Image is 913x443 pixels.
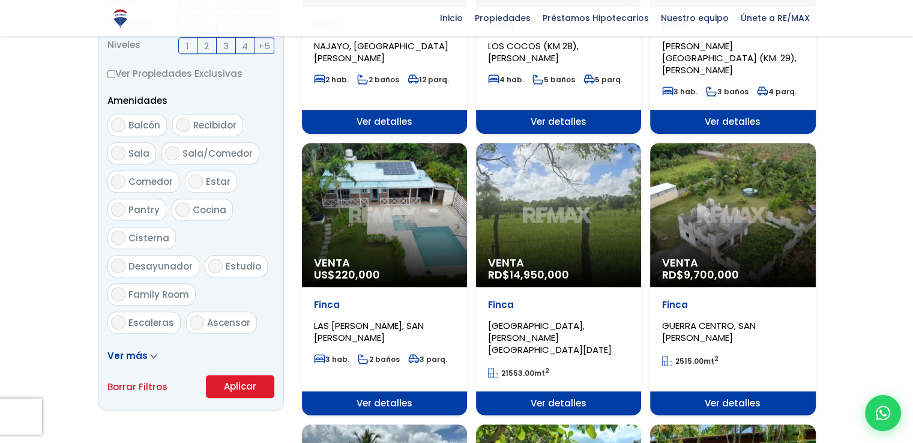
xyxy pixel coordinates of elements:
span: Comedor [128,175,173,188]
span: 2 baños [358,354,400,364]
span: mt [662,356,719,366]
span: Estudio [226,260,261,273]
span: Ver más [107,349,148,362]
input: Comedor [111,174,125,188]
span: 2515.00 [675,356,704,366]
span: Venta [662,257,803,269]
span: 4 hab. [488,74,524,85]
span: NAJAYO, [GEOGRAPHIC_DATA][PERSON_NAME] [314,40,448,64]
button: Aplicar [206,375,274,398]
span: 12 parq. [408,74,449,85]
input: Recibidor [176,118,190,132]
span: 220,000 [335,267,380,282]
span: Estar [206,175,231,188]
p: Amenidades [107,93,274,108]
input: Estar [188,174,203,188]
span: Ver detalles [650,110,815,134]
span: LOS COCOS (KM 28), [PERSON_NAME] [488,40,579,64]
input: Family Room [111,287,125,301]
a: Venta RD$14,950,000 Finca [GEOGRAPHIC_DATA], [PERSON_NAME][GEOGRAPHIC_DATA][DATE] 21553.00mt2 Ver... [476,143,641,415]
span: RD$ [488,267,569,282]
span: Propiedades [469,9,537,27]
input: Balcón [111,118,125,132]
img: Logo de REMAX [110,8,131,29]
span: Cisterna [128,232,169,244]
span: Sala [128,147,149,160]
span: 4 parq. [757,86,797,97]
span: Venta [488,257,629,269]
input: Cocina [175,202,190,217]
span: 2 hab. [314,74,349,85]
span: GUERRA CENTRO, SAN [PERSON_NAME] [662,319,756,344]
span: 3 [223,38,229,53]
a: Venta US$220,000 Finca LAS [PERSON_NAME], SAN [PERSON_NAME] 3 hab. 2 baños 3 parq. Ver detalles [302,143,467,415]
span: RD$ [662,267,739,282]
span: Cocina [193,203,226,216]
span: 21553.00 [501,368,534,378]
span: 3 hab. [662,86,698,97]
span: Inicio [434,9,469,27]
span: 1 [186,38,189,53]
label: Ver Propiedades Exclusivas [107,66,274,81]
span: 2 [204,38,209,53]
input: Sala [111,146,125,160]
span: Escaleras [128,316,174,329]
span: 14,950,000 [510,267,569,282]
a: Borrar Filtros [107,379,167,394]
span: [PERSON_NAME][GEOGRAPHIC_DATA] (KM. 29), [PERSON_NAME] [662,40,797,76]
span: 9,700,000 [684,267,739,282]
span: 3 parq. [408,354,447,364]
span: Ascensor [207,316,250,329]
sup: 2 [714,354,719,363]
span: Nuestro equipo [655,9,735,27]
span: mt [488,368,549,378]
span: Ver detalles [650,391,815,415]
span: Desayunador [128,260,193,273]
span: Sala/Comedor [182,147,253,160]
input: Sala/Comedor [165,146,179,160]
span: +5 [258,38,270,53]
input: Pantry [111,202,125,217]
span: Family Room [128,288,189,301]
span: [GEOGRAPHIC_DATA], [PERSON_NAME][GEOGRAPHIC_DATA][DATE] [488,319,612,356]
input: Escaleras [111,315,125,330]
span: 4 [242,38,248,53]
input: Ascensor [190,315,204,330]
span: 3 baños [706,86,749,97]
p: Finca [488,299,629,311]
a: Ver más [107,349,157,362]
span: Ver detalles [476,391,641,415]
span: Niveles [107,37,140,54]
span: Recibidor [193,119,237,131]
span: Venta [314,257,455,269]
p: Finca [314,299,455,311]
input: Ver Propiedades Exclusivas [107,70,115,78]
input: Desayunador [111,259,125,273]
input: Estudio [208,259,223,273]
input: Cisterna [111,231,125,245]
sup: 2 [545,366,549,375]
span: 3 hab. [314,354,349,364]
span: 5 baños [532,74,575,85]
span: LAS [PERSON_NAME], SAN [PERSON_NAME] [314,319,424,344]
span: Balcón [128,119,160,131]
span: Pantry [128,203,160,216]
span: Ver detalles [476,110,641,134]
span: Ver detalles [302,391,467,415]
span: 5 parq. [583,74,622,85]
span: US$ [314,267,380,282]
span: Únete a RE/MAX [735,9,816,27]
span: Préstamos Hipotecarios [537,9,655,27]
span: 2 baños [357,74,399,85]
p: Finca [662,299,803,311]
a: Venta RD$9,700,000 Finca GUERRA CENTRO, SAN [PERSON_NAME] 2515.00mt2 Ver detalles [650,143,815,415]
span: Ver detalles [302,110,467,134]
